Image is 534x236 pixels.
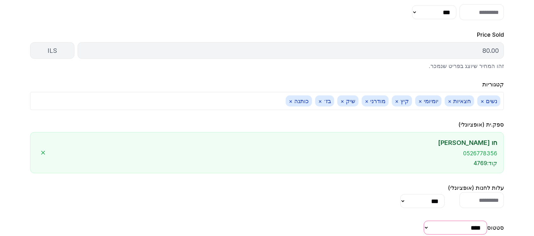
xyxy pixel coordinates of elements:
[477,96,500,107] span: נשים
[289,97,293,105] button: ×
[480,97,484,105] button: ×
[49,139,497,147] div: חו [PERSON_NAME]
[318,97,322,105] button: ×
[418,97,422,105] button: ×
[49,160,497,167] div: קוד : 4769
[286,96,312,107] span: כותנה
[340,97,344,105] button: ×
[37,146,49,159] button: הסר ספק.ית
[362,96,389,107] span: מודרני
[448,184,504,191] label: עלות לחנות (אופציונלי)
[78,42,504,59] div: 80.00
[315,96,334,107] span: בז׳
[49,150,497,157] div: 0526778356
[458,121,504,128] label: ספק.ית (אופציונלי)
[30,62,504,70] p: זהו המחיר שיוצג בפריט שנמכר.
[415,96,442,107] span: יומיומי
[30,42,74,59] div: ILS
[392,96,412,107] span: קיץ
[482,81,504,88] label: קטגוריות
[395,97,399,105] button: ×
[365,97,369,105] button: ×
[477,31,504,38] label: Price Sold
[445,96,474,107] span: חצאיות
[487,224,504,231] label: סטטוס
[448,97,452,105] button: ×
[337,96,359,107] span: שיק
